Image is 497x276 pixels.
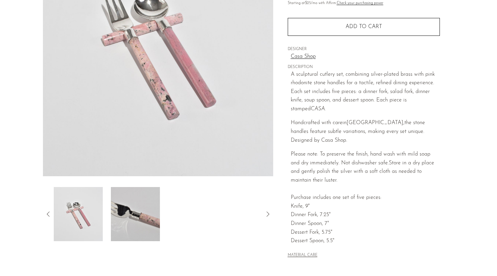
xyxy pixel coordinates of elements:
img: Casa Cutlery Set in Pink Rhodonite [54,187,103,241]
p: Please note: To preserve the finish, hand wash with mild soap and dry immediately. Not dishwasher... [291,150,440,246]
a: Check your purchasing power - Learn more about Affirm Financing (opens in modal) [337,1,383,5]
span: [GEOGRAPHIC_DATA], [347,120,404,125]
span: DESIGNER [288,46,440,52]
span: esigned by Casa Shop. [295,138,347,143]
button: MATERIAL CARE [288,253,317,258]
span: in [342,120,347,125]
p: Handcrafted with care the stone handles feature subtle variations, making every set unique. D [291,119,440,145]
a: Casa Shop [291,52,440,61]
span: DESCRIPTION [288,64,440,70]
button: Add to cart [288,18,440,36]
p: Starting at /mo with Affirm. [288,0,440,6]
img: Casa Cutlery Set in Pink Rhodonite [111,187,160,241]
span: Add to cart [346,24,382,29]
p: A sculptural cutlery set, combining silver-plated brass with pink rhodonite stone handles for a t... [291,70,440,114]
span: $25 [305,1,311,5]
em: CASA. [311,106,326,112]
